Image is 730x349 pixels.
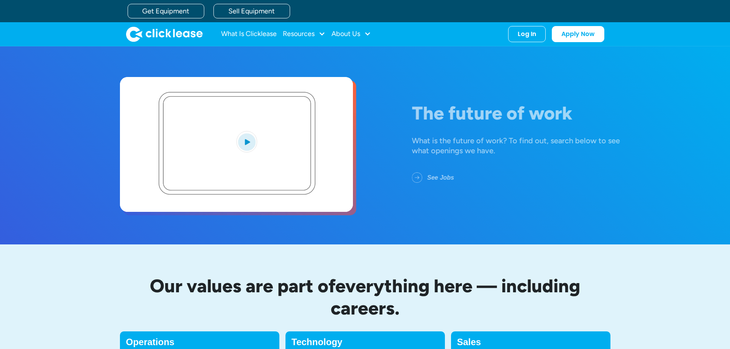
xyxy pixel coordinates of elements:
a: Sell Equipment [213,4,290,18]
h4: Sales [457,338,604,347]
span: everything here — including careers. [331,275,581,319]
h1: The future of work [412,103,638,123]
img: Clicklease logo [126,26,203,42]
h4: Operations [126,338,273,347]
a: What Is Clicklease [221,26,277,42]
div: Log In [518,30,536,38]
a: Apply Now [552,26,604,42]
h2: Our values are part of [120,275,610,319]
a: open lightbox [120,77,353,212]
a: See Jobs [412,168,466,188]
img: Blue play button logo on a light blue circular background [236,131,257,152]
div: What is the future of work? To find out, search below to see what openings we have. [412,136,638,156]
div: Resources [283,26,325,42]
div: About Us [331,26,371,42]
h4: Technology [292,338,439,347]
a: Get Equipment [128,4,204,18]
a: home [126,26,203,42]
